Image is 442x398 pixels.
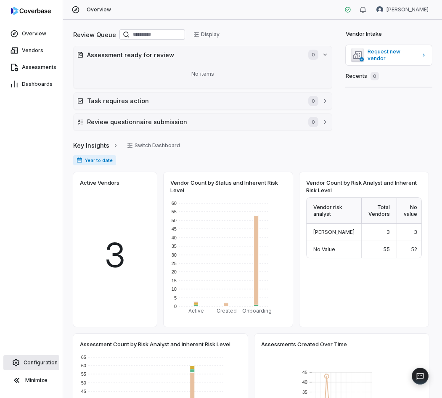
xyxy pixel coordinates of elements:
button: Review questionnaire submission0 [74,114,332,130]
span: 0 [308,50,318,60]
span: Assessments Created Over Time [261,340,347,348]
span: Assessment Count by Risk Analyst and Inherent Risk Level [80,340,230,348]
button: Assessment ready for review0 [74,46,332,63]
span: Vendor Count by Status and Inherent Risk Level [170,179,283,194]
text: 5 [174,295,177,300]
div: Vendor risk analyst [307,198,362,224]
span: Overview [87,6,111,13]
button: AJ Newmaster avatar[PERSON_NAME] [371,3,434,16]
span: [PERSON_NAME] [313,229,355,235]
text: 50 [172,218,177,223]
a: Request new vendor [346,45,432,65]
button: Task requires action0 [74,93,332,109]
text: 60 [81,363,86,368]
span: [PERSON_NAME] [386,6,429,13]
span: 55 [383,246,390,252]
text: 25 [172,261,177,266]
button: Key Insights [71,137,121,154]
span: Active Vendors [80,179,119,186]
span: Minimize [25,377,48,384]
text: 35 [172,244,177,249]
button: Display [188,28,225,41]
img: Coverbase logo [11,7,51,15]
h2: Vendor Intake [346,30,382,38]
text: 55 [81,371,86,377]
text: 45 [302,370,307,375]
text: 15 [172,278,177,283]
text: 60 [172,201,177,206]
span: 52 [411,246,417,252]
span: 0 [308,117,318,127]
svg: Date range for report [77,157,82,163]
text: 40 [172,235,177,240]
span: Year to date [73,155,116,165]
div: No items [77,63,328,85]
text: 65 [81,355,86,360]
span: 3 [414,229,417,235]
text: 50 [81,380,86,385]
div: Total Vendors [362,198,397,224]
span: No Value [313,246,335,252]
span: Request new vendor [368,48,418,62]
span: Configuration [24,359,58,366]
a: Dashboards [2,77,61,92]
h2: Assessment ready for review [87,50,300,59]
span: Overview [22,30,46,37]
span: Vendors [22,47,43,54]
text: 10 [172,287,177,292]
text: 45 [81,389,86,394]
button: Minimize [3,372,59,389]
text: 40 [302,379,307,385]
text: 30 [172,252,177,257]
button: Switch Dashboard [122,139,185,152]
a: Assessments [2,60,61,75]
h2: Review questionnaire submission [87,117,300,126]
img: AJ Newmaster avatar [376,6,383,13]
a: Vendors [2,43,61,58]
a: Key Insights [73,137,119,154]
a: Configuration [3,355,59,370]
span: 0 [371,72,379,80]
span: Dashboards [22,81,53,88]
div: No value [397,198,424,224]
span: 0 [308,96,318,106]
h2: Recents [346,72,379,80]
text: 55 [172,209,177,214]
text: 0 [174,304,177,309]
span: 3 [104,230,126,280]
a: Overview [2,26,61,41]
span: Assessments [22,64,56,71]
text: 35 [302,390,307,395]
span: 3 [386,229,390,235]
span: Key Insights [73,141,109,150]
h2: Task requires action [87,96,300,105]
text: 20 [172,269,177,274]
text: 45 [172,226,177,231]
h2: Review Queue [73,30,116,39]
span: Vendor Count by Risk Analyst and Inherent Risk Level [306,179,418,194]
